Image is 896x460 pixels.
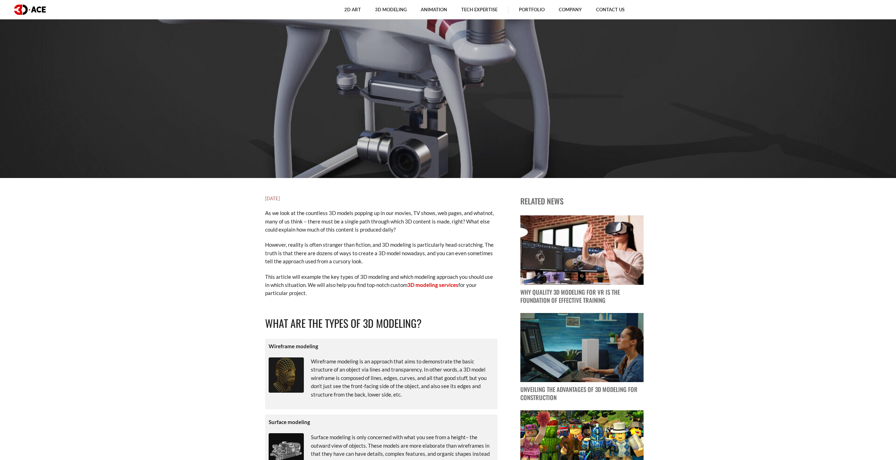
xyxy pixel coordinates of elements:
h5: [DATE] [265,195,497,202]
p: Related news [520,195,644,207]
p: Unveiling the Advantages of 3D Modeling for Construction [520,386,644,402]
a: blog post image Unveiling the Advantages of 3D Modeling for Construction [520,313,644,402]
p: Wireframe modeling is an approach that aims to demonstrate the basic structure of an object via l... [269,357,494,399]
img: blog post image [520,313,644,382]
p: Surface modeling [269,418,494,426]
img: blog post image [520,215,644,285]
p: However, reality is often stranger than fiction, and 3D modeling is particularly head-scratching.... [265,241,497,265]
a: 3D modeling services [407,282,458,288]
img: logo dark [14,5,46,15]
img: 3D model wireframe [269,357,304,393]
a: blog post image Why Quality 3D Modeling for VR Is the Foundation of Effective Training [520,215,644,305]
p: As we look at the countless 3D models popping up in our movies, TV shows, web pages, and whatnot,... [265,209,497,234]
p: This article will example the key types of 3D modeling and which modeling approach you should use... [265,273,497,298]
h2: What are the Types of 3D Modeling? [265,315,497,332]
p: Why Quality 3D Modeling for VR Is the Foundation of Effective Training [520,288,644,305]
p: Wireframe modeling [269,342,494,350]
